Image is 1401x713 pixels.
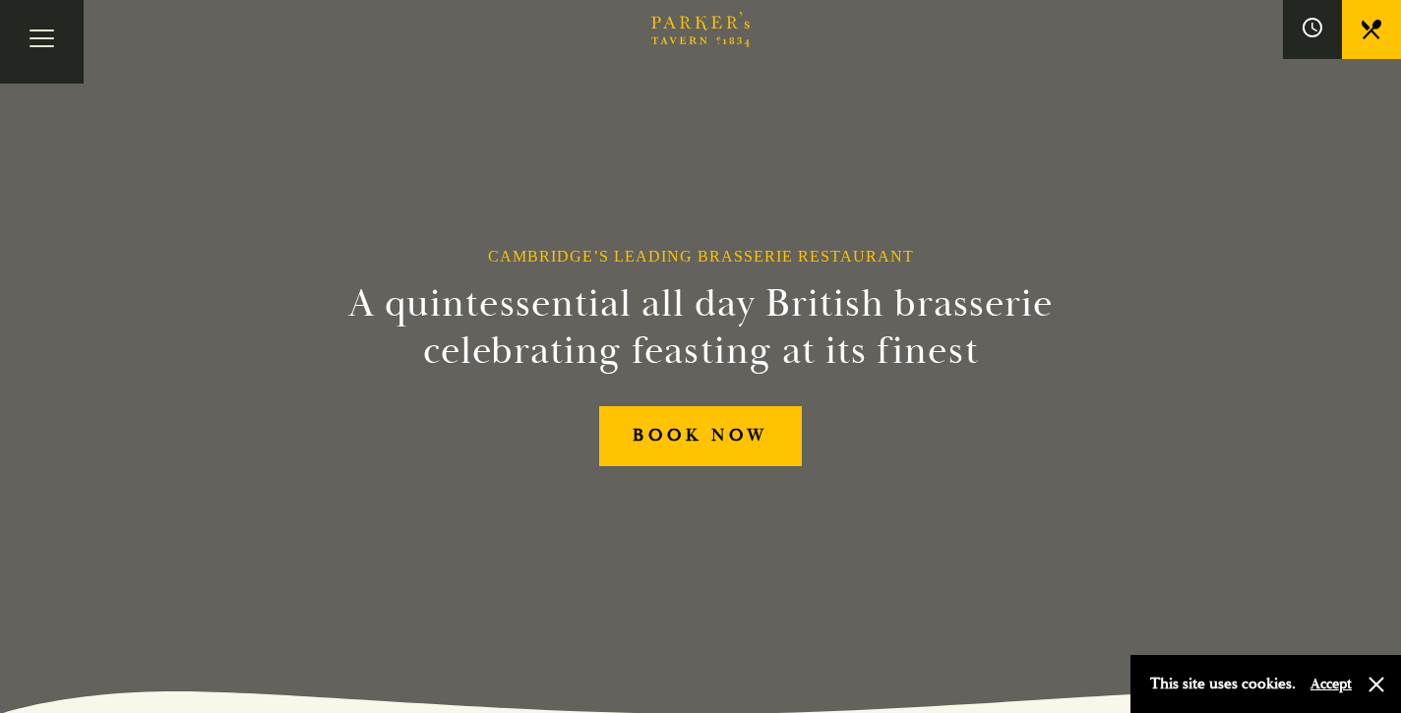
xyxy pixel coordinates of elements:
h2: A quintessential all day British brasserie celebrating feasting at its finest [252,280,1149,375]
a: BOOK NOW [599,406,802,466]
button: Accept [1310,675,1352,693]
p: This site uses cookies. [1150,670,1296,698]
button: Close and accept [1367,675,1386,694]
h1: Cambridge’s Leading Brasserie Restaurant [488,247,914,266]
